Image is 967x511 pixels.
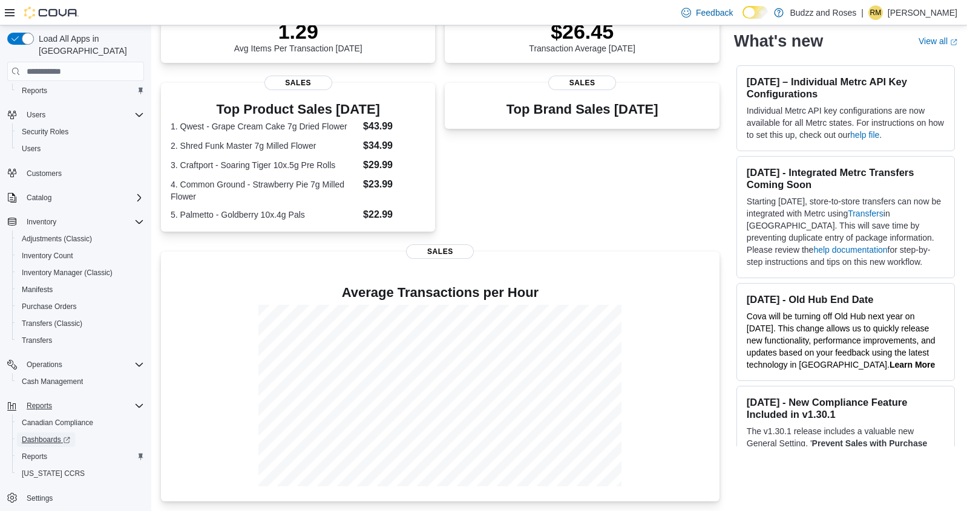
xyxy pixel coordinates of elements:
[363,119,425,134] dd: $43.99
[17,415,144,430] span: Canadian Compliance
[747,195,945,268] p: Starting [DATE], store-to-store transfers can now be integrated with Metrc using in [GEOGRAPHIC_D...
[27,401,52,411] span: Reports
[747,76,945,100] h3: [DATE] – Individual Metrc API Key Configurations
[17,232,144,246] span: Adjustments (Classic)
[171,120,358,132] dt: 1. Qwest - Grape Cream Cake 7g Dried Flower
[17,466,144,481] span: Washington CCRS
[17,232,97,246] a: Adjustments (Classic)
[22,336,52,345] span: Transfers
[22,377,83,386] span: Cash Management
[234,19,362,53] div: Avg Items Per Transaction [DATE]
[17,142,144,156] span: Users
[2,164,149,182] button: Customers
[171,285,710,300] h4: Average Transactions per Hour
[12,315,149,332] button: Transfers (Classic)
[734,31,823,51] h2: What's new
[171,178,358,203] dt: 4. Common Ground - Strawberry Pie 7g Milled Flower
[747,396,945,420] h3: [DATE] - New Compliance Feature Included in v1.30.1
[171,140,358,152] dt: 2. Shred Funk Master 7g Milled Flower
[171,102,425,117] h3: Top Product Sales [DATE]
[234,19,362,44] p: 1.29
[17,142,45,156] a: Users
[870,5,882,20] span: RM
[17,265,117,280] a: Inventory Manager (Classic)
[868,5,883,20] div: Rhiannon Martin
[27,217,56,227] span: Inventory
[747,166,945,190] h3: [DATE] - Integrated Metrc Transfers Coming Soon
[22,357,67,372] button: Operations
[919,36,957,46] a: View allExternal link
[696,7,733,19] span: Feedback
[22,319,82,328] span: Transfers (Classic)
[548,76,616,90] span: Sales
[12,298,149,315] button: Purchase Orders
[12,247,149,264] button: Inventory Count
[27,193,51,203] span: Catalog
[890,360,935,369] a: Learn More
[17,415,98,430] a: Canadian Compliance
[17,83,52,98] a: Reports
[850,130,879,140] a: help file
[17,125,144,139] span: Security Roles
[22,452,47,461] span: Reports
[363,207,425,222] dd: $22.99
[22,127,68,137] span: Security Roles
[747,425,945,510] p: The v1.30.1 release includes a valuable new General Setting, ' ', which prevents sales when produ...
[2,397,149,414] button: Reports
[22,469,85,478] span: [US_STATE] CCRS
[22,190,56,205] button: Catalog
[24,7,79,19] img: Cova
[27,169,62,178] span: Customers
[17,449,52,464] a: Reports
[17,466,90,481] a: [US_STATE] CCRS
[17,299,144,314] span: Purchase Orders
[813,245,887,255] a: help documentation
[747,105,945,141] p: Individual Metrc API key configurations are now available for all Metrc states. For instructions ...
[861,5,864,20] p: |
[506,102,658,117] h3: Top Brand Sales [DATE]
[171,209,358,221] dt: 5. Palmetto - Goldberry 10x.4g Pals
[363,177,425,192] dd: $23.99
[888,5,957,20] p: [PERSON_NAME]
[22,491,57,506] a: Settings
[17,249,78,263] a: Inventory Count
[171,159,358,171] dt: 3. Craftport - Soaring Tiger 10x.5g Pre Rolls
[22,234,92,244] span: Adjustments (Classic)
[950,38,957,45] svg: External link
[12,465,149,482] button: [US_STATE] CCRS
[2,489,149,507] button: Settings
[22,268,113,278] span: Inventory Manager (Classic)
[34,33,144,57] span: Load All Apps in [GEOGRAPHIC_DATA]
[22,190,144,205] span: Catalog
[22,108,50,122] button: Users
[363,138,425,153] dd: $34.99
[22,490,144,506] span: Settings
[17,333,57,348] a: Transfers
[17,432,144,447] span: Dashboards
[17,316,144,331] span: Transfers (Classic)
[529,19,635,53] div: Transaction Average [DATE]
[22,399,144,413] span: Reports
[12,264,149,281] button: Inventory Manager (Classic)
[12,230,149,247] button: Adjustments (Classic)
[17,282,57,297] a: Manifests
[22,166,67,181] a: Customers
[17,299,82,314] a: Purchase Orders
[17,125,73,139] a: Security Roles
[742,6,768,19] input: Dark Mode
[529,19,635,44] p: $26.45
[22,86,47,96] span: Reports
[406,244,474,259] span: Sales
[12,281,149,298] button: Manifests
[22,108,144,122] span: Users
[17,282,144,297] span: Manifests
[677,1,738,25] a: Feedback
[747,311,936,369] span: Cova will be turning off Old Hub next year on [DATE]. This change allows us to quickly release ne...
[22,285,53,295] span: Manifests
[2,356,149,373] button: Operations
[17,432,75,447] a: Dashboards
[22,435,70,444] span: Dashboards
[27,110,45,120] span: Users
